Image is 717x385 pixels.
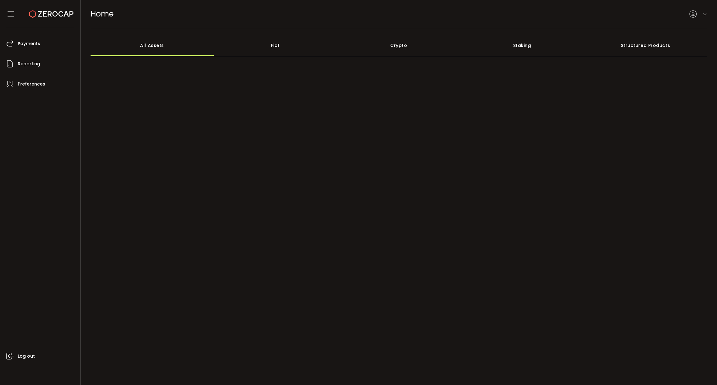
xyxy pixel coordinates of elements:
span: Payments [18,39,40,48]
span: Reporting [18,59,40,68]
span: Home [91,8,114,19]
div: Structured Products [584,35,707,56]
div: Staking [460,35,583,56]
div: Crypto [337,35,460,56]
span: Log out [18,352,35,361]
div: All Assets [91,35,214,56]
span: Preferences [18,80,45,89]
div: Fiat [214,35,337,56]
